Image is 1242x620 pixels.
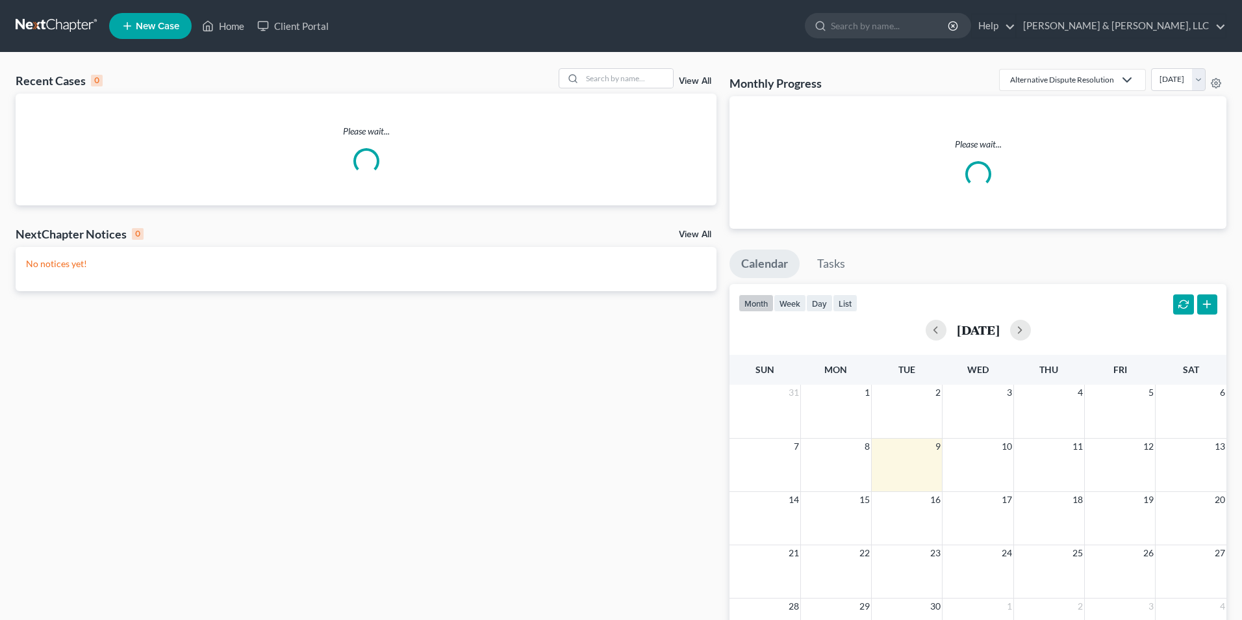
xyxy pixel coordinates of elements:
[929,492,942,508] span: 16
[16,226,144,242] div: NextChapter Notices
[1000,439,1013,454] span: 10
[787,385,800,400] span: 31
[858,545,871,561] span: 22
[1147,385,1155,400] span: 5
[787,545,800,561] span: 21
[1183,364,1199,375] span: Sat
[1219,385,1226,400] span: 6
[833,294,857,312] button: list
[1113,364,1127,375] span: Fri
[792,439,800,454] span: 7
[679,77,711,86] a: View All
[1000,492,1013,508] span: 17
[1071,545,1084,561] span: 25
[1213,492,1226,508] span: 20
[16,125,716,138] p: Please wait...
[26,257,706,270] p: No notices yet!
[729,75,822,91] h3: Monthly Progress
[91,75,103,86] div: 0
[251,14,335,38] a: Client Portal
[1142,545,1155,561] span: 26
[1142,492,1155,508] span: 19
[729,250,800,278] a: Calendar
[679,230,711,239] a: View All
[806,294,833,312] button: day
[16,73,103,88] div: Recent Cases
[1142,439,1155,454] span: 12
[929,599,942,614] span: 30
[863,439,871,454] span: 8
[934,439,942,454] span: 9
[196,14,251,38] a: Home
[1147,599,1155,614] span: 3
[863,385,871,400] span: 1
[1213,439,1226,454] span: 13
[972,14,1015,38] a: Help
[740,138,1216,151] p: Please wait...
[858,492,871,508] span: 15
[774,294,806,312] button: week
[1017,14,1226,38] a: [PERSON_NAME] & [PERSON_NAME], LLC
[1071,492,1084,508] span: 18
[858,599,871,614] span: 29
[132,228,144,240] div: 0
[957,323,1000,337] h2: [DATE]
[787,599,800,614] span: 28
[934,385,942,400] span: 2
[136,21,179,31] span: New Case
[967,364,989,375] span: Wed
[1010,74,1114,85] div: Alternative Dispute Resolution
[1000,545,1013,561] span: 24
[805,250,857,278] a: Tasks
[1076,385,1084,400] span: 4
[831,14,950,38] input: Search by name...
[1213,545,1226,561] span: 27
[929,545,942,561] span: 23
[1071,439,1084,454] span: 11
[1076,599,1084,614] span: 2
[582,69,673,88] input: Search by name...
[787,492,800,508] span: 14
[1039,364,1058,375] span: Thu
[898,364,915,375] span: Tue
[1006,599,1013,614] span: 1
[1006,385,1013,400] span: 3
[1219,599,1226,614] span: 4
[824,364,847,375] span: Mon
[755,364,774,375] span: Sun
[739,294,774,312] button: month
